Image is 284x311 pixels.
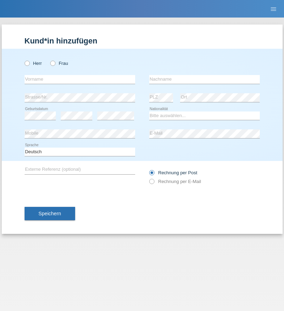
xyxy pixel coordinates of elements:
[50,61,68,66] label: Frau
[149,179,154,188] input: Rechnung per E-Mail
[25,207,75,220] button: Speichern
[149,170,197,175] label: Rechnung per Post
[39,211,61,216] span: Speichern
[25,61,29,65] input: Herr
[149,170,154,179] input: Rechnung per Post
[25,61,42,66] label: Herr
[50,61,55,65] input: Frau
[149,179,201,184] label: Rechnung per E-Mail
[270,6,277,13] i: menu
[25,36,260,45] h1: Kund*in hinzufügen
[266,7,280,11] a: menu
